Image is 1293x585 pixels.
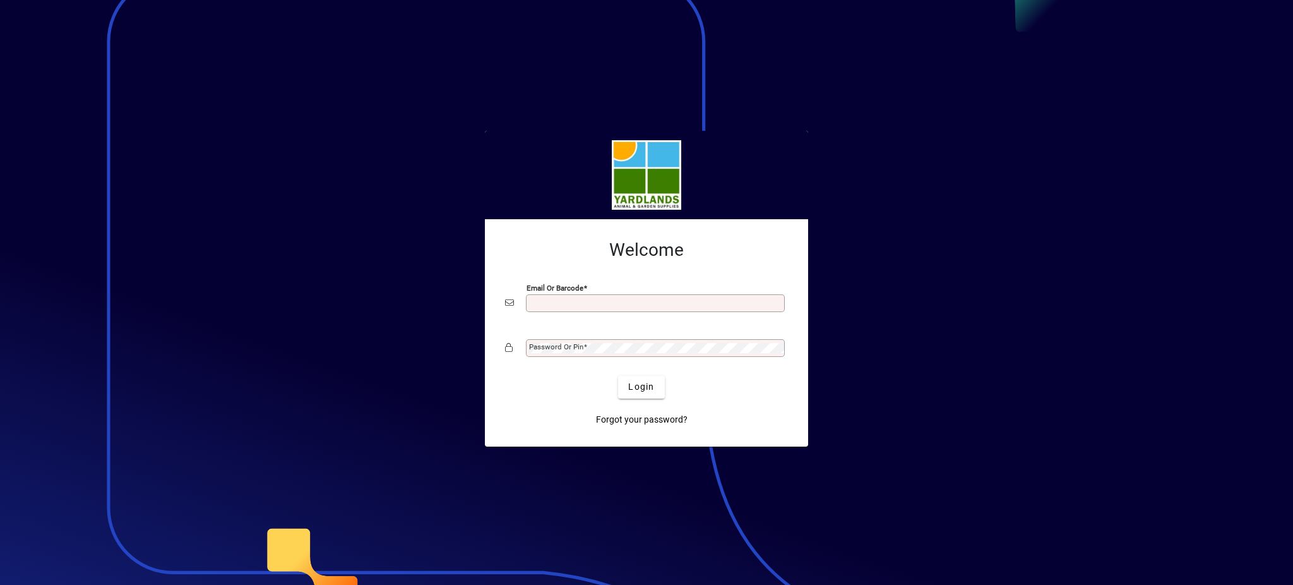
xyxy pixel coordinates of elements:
[529,342,583,351] mat-label: Password or Pin
[618,376,664,399] button: Login
[527,283,583,292] mat-label: Email or Barcode
[596,413,688,426] span: Forgot your password?
[591,409,693,431] a: Forgot your password?
[505,239,788,261] h2: Welcome
[628,380,654,394] span: Login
